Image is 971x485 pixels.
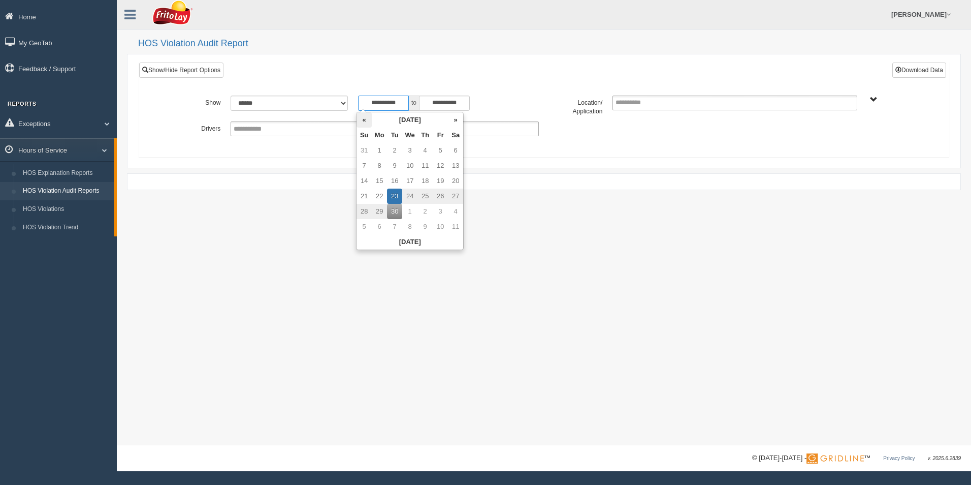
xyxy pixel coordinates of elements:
th: Sa [448,128,463,143]
td: 11 [448,219,463,234]
td: 9 [417,219,433,234]
th: Mo [372,128,387,143]
td: 1 [372,143,387,158]
th: Fr [433,128,448,143]
label: Show [162,96,225,108]
a: HOS Explanation Reports [18,164,114,183]
td: 5 [357,219,372,234]
td: 7 [387,219,402,234]
td: 12 [433,158,448,173]
td: 8 [372,158,387,173]
td: 1 [402,204,417,219]
td: 24 [402,189,417,204]
td: 9 [387,158,402,173]
th: » [448,112,463,128]
a: HOS Violations [18,200,114,219]
td: 10 [402,158,417,173]
td: 15 [372,173,387,189]
td: 3 [433,204,448,219]
td: 19 [433,173,448,189]
th: Su [357,128,372,143]
span: v. 2025.6.2839 [928,456,961,461]
h2: HOS Violation Audit Report [138,39,961,49]
div: © [DATE]-[DATE] - ™ [752,453,961,464]
a: Show/Hide Report Options [139,63,223,78]
a: HOS Violation Audit Reports [18,182,114,200]
td: 31 [357,143,372,158]
td: 6 [372,219,387,234]
td: 2 [417,204,433,219]
td: 3 [402,143,417,158]
td: 30 [387,204,402,219]
th: Th [417,128,433,143]
td: 28 [357,204,372,219]
th: « [357,112,372,128]
td: 26 [433,189,448,204]
td: 16 [387,173,402,189]
img: Gridline [806,453,864,464]
th: [DATE] [357,234,463,250]
th: Tu [387,128,402,143]
th: [DATE] [372,112,448,128]
td: 2 [387,143,402,158]
td: 17 [402,173,417,189]
label: Location/ Application [544,96,607,116]
td: 22 [372,189,387,204]
td: 21 [357,189,372,204]
td: 7 [357,158,372,173]
td: 4 [448,204,463,219]
td: 18 [417,173,433,189]
button: Download Data [892,63,946,78]
td: 11 [417,158,433,173]
a: Privacy Policy [883,456,915,461]
td: 13 [448,158,463,173]
td: 14 [357,173,372,189]
td: 5 [433,143,448,158]
td: 10 [433,219,448,234]
td: 4 [417,143,433,158]
label: Drivers [162,122,225,134]
td: 6 [448,143,463,158]
th: We [402,128,417,143]
td: 27 [448,189,463,204]
td: 20 [448,173,463,189]
td: 23 [387,189,402,204]
td: 29 [372,204,387,219]
td: 8 [402,219,417,234]
td: 25 [417,189,433,204]
a: HOS Violation Trend [18,219,114,237]
span: to [409,96,419,111]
